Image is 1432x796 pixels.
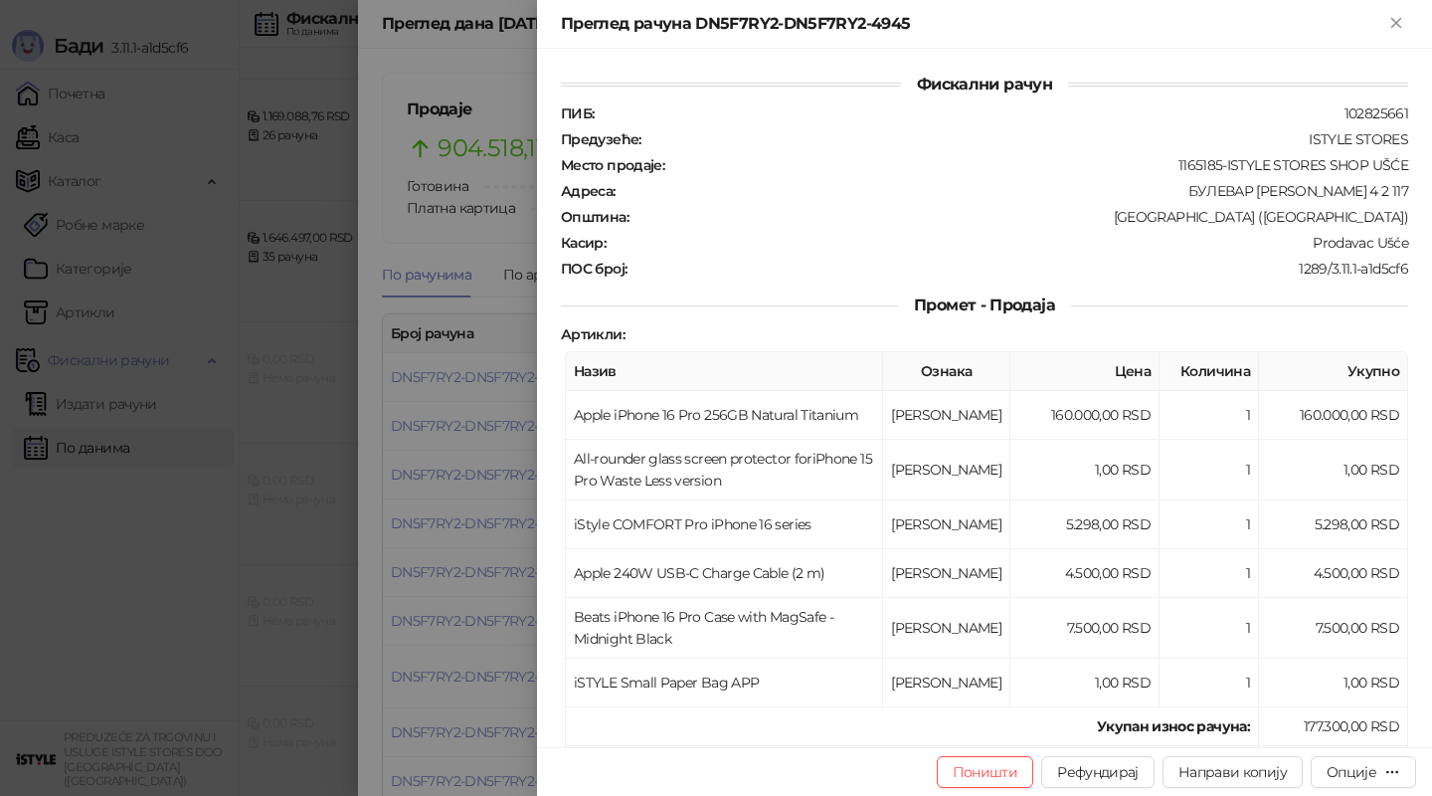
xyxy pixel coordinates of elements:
td: 4.500,00 RSD [1259,549,1408,598]
td: [PERSON_NAME] [883,391,1010,440]
th: Количина [1160,352,1259,391]
th: Укупно [1259,352,1408,391]
strong: Место продаје : [561,156,664,174]
div: [GEOGRAPHIC_DATA] ([GEOGRAPHIC_DATA]) [630,208,1410,226]
td: 1 [1160,500,1259,549]
div: Опције [1327,763,1376,781]
div: 102825661 [596,104,1410,122]
div: ISTYLE STORES [643,130,1410,148]
td: Beats iPhone 16 Pro Case with MagSafe - Midnight Black [566,598,883,659]
td: [PERSON_NAME] [883,500,1010,549]
button: Направи копију [1163,756,1303,788]
th: Назив [566,352,883,391]
td: 160.000,00 RSD [1259,391,1408,440]
td: [PERSON_NAME] [883,549,1010,598]
div: Prodavac Ušće [608,234,1410,252]
span: Промет - Продаја [898,296,1071,314]
strong: ПОС број : [561,260,626,278]
td: All-rounder glass screen protector foriPhone 15 Pro Waste Less version [566,440,883,500]
div: 1289/3.11.1-a1d5cf6 [628,260,1410,278]
td: [PERSON_NAME] [883,598,1010,659]
div: БУЛЕВАР [PERSON_NAME] 4 2 117 [618,182,1410,200]
td: 4.500,00 RSD [1010,549,1160,598]
td: 1 [1160,598,1259,659]
th: Ознака [883,352,1010,391]
button: Рефундирај [1041,756,1155,788]
td: iStyle COMFORT Pro iPhone 16 series [566,500,883,549]
strong: Адреса : [561,182,616,200]
td: 5.298,00 RSD [1259,500,1408,549]
td: 1 [1160,391,1259,440]
strong: Касир : [561,234,606,252]
td: 1,00 RSD [1259,659,1408,707]
td: 1,00 RSD [1010,659,1160,707]
td: iSTYLE Small Paper Bag APP [566,659,883,707]
td: 1 [1160,440,1259,500]
td: 177.300,00 RSD [1259,746,1408,785]
td: 1,00 RSD [1259,440,1408,500]
strong: Артикли : [561,325,625,343]
td: Apple iPhone 16 Pro 256GB Natural Titanium [566,391,883,440]
td: 160.000,00 RSD [1010,391,1160,440]
th: Цена [1010,352,1160,391]
strong: Укупан износ рачуна : [1097,717,1250,735]
strong: Предузеће : [561,130,641,148]
span: Фискални рачун [901,75,1068,94]
td: 1,00 RSD [1010,440,1160,500]
td: 5.298,00 RSD [1010,500,1160,549]
td: 1 [1160,659,1259,707]
td: [PERSON_NAME] [883,659,1010,707]
strong: ПИБ : [561,104,594,122]
button: Опције [1311,756,1416,788]
strong: Општина : [561,208,628,226]
td: Apple 240W USB-C Charge Cable (2 m) [566,549,883,598]
td: 177.300,00 RSD [1259,707,1408,746]
span: Направи копију [1178,763,1287,781]
td: 1 [1160,549,1259,598]
div: 1165185-ISTYLE STORES SHOP UŠĆE [666,156,1410,174]
td: 7.500,00 RSD [1010,598,1160,659]
button: Close [1384,12,1408,36]
div: Преглед рачуна DN5F7RY2-DN5F7RY2-4945 [561,12,1384,36]
button: Поништи [937,756,1034,788]
td: [PERSON_NAME] [883,440,1010,500]
td: 7.500,00 RSD [1259,598,1408,659]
